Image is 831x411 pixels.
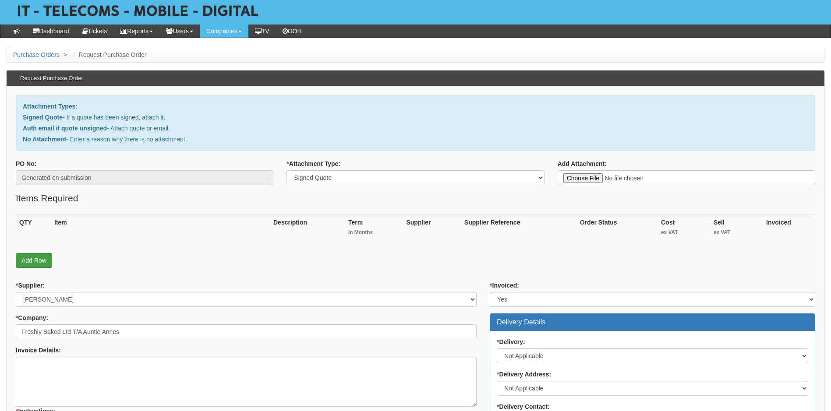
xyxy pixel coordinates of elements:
[286,159,340,168] label: Attachment Type:
[710,214,763,245] th: Sell
[558,159,607,168] label: Add Attachment:
[23,114,63,121] b: Signed Quote
[71,50,147,59] li: Request Purchase Order
[16,192,78,205] legend: Items Required
[76,25,114,38] a: Tickets
[497,318,808,326] h3: Delivery Details
[23,113,808,122] p: - If a quote has been signed, attach it.
[403,214,460,245] th: Supplier
[16,281,45,290] label: Supplier:
[23,103,78,110] b: Attachment Types:
[113,25,159,38] a: Reports
[51,214,270,245] th: Item
[348,229,400,236] small: In Months
[26,25,76,38] a: Dashboard
[248,25,276,38] a: TV
[23,136,66,143] b: No Attachment
[16,214,51,245] th: QTY
[490,281,519,290] label: Invoiced:
[461,214,576,245] th: Supplier Reference
[497,337,525,346] label: Delivery:
[23,125,107,132] b: Auth email if quote unsigned
[16,313,48,322] label: Company:
[23,135,808,144] p: - Enter a reason why there is no attachment.
[13,51,60,58] a: Purchase Orders
[159,25,200,38] a: Users
[497,402,550,411] label: Delivery Contact:
[270,214,345,245] th: Description
[763,214,815,245] th: Invoiced
[16,159,36,168] label: PO No:
[714,229,759,236] small: ex VAT
[200,25,248,38] a: Companies
[16,253,52,268] a: Add Row
[23,124,808,133] p: - Attach quote or email.
[497,370,551,379] label: Delivery Address:
[658,214,710,245] th: Cost
[276,25,308,38] a: OOH
[576,214,658,245] th: Order Status
[16,71,88,86] h3: Request Purchase Order
[61,51,69,58] span: >
[661,229,707,236] small: ex VAT
[16,346,61,355] label: Invoice Details:
[345,214,403,245] th: Term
